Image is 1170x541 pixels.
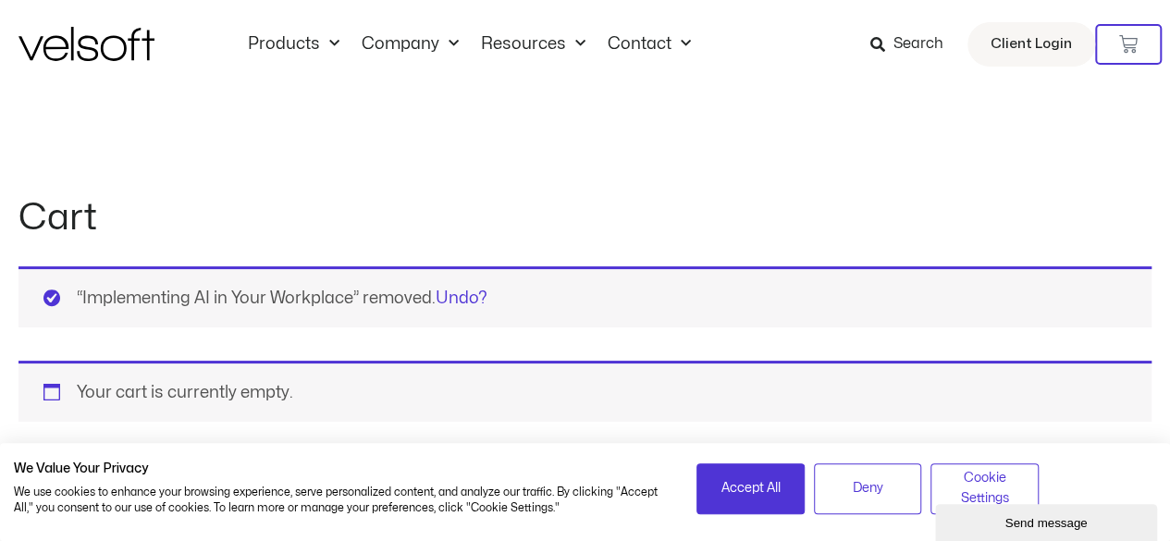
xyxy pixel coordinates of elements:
[18,361,1152,422] div: Your cart is currently empty.
[18,266,1152,327] div: “Implementing AI in Your Workplace” removed.
[436,290,487,306] a: Undo?
[18,192,1152,244] h1: Cart
[597,34,702,55] a: ContactMenu Toggle
[930,463,1039,514] button: Adjust cookie preferences
[470,34,597,55] a: ResourcesMenu Toggle
[18,27,154,61] img: Velsoft Training Materials
[942,468,1027,510] span: Cookie Settings
[237,34,351,55] a: ProductsMenu Toggle
[814,463,922,514] button: Deny all cookies
[720,478,780,498] span: Accept All
[14,461,669,477] h2: We Value Your Privacy
[935,500,1161,541] iframe: chat widget
[870,29,956,60] a: Search
[14,485,669,516] p: We use cookies to enhance your browsing experience, serve personalized content, and analyze our t...
[351,34,470,55] a: CompanyMenu Toggle
[893,32,943,56] span: Search
[853,478,883,498] span: Deny
[237,34,702,55] nav: Menu
[696,463,805,514] button: Accept all cookies
[991,32,1072,56] span: Client Login
[967,22,1095,67] a: Client Login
